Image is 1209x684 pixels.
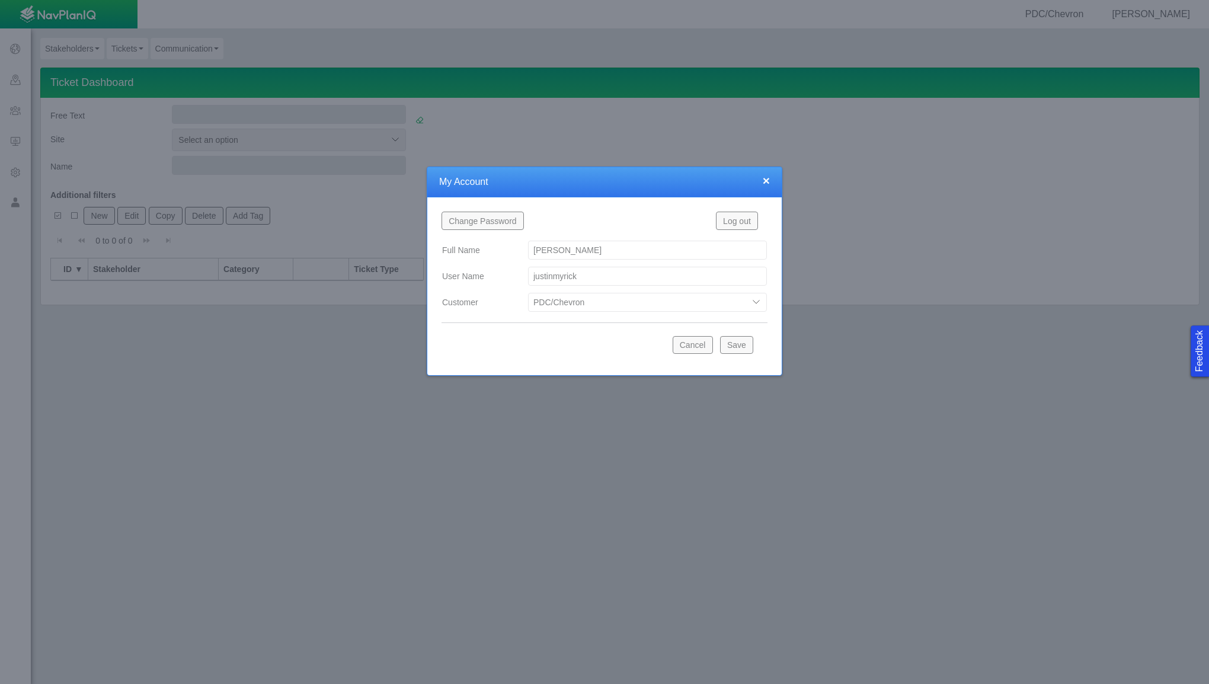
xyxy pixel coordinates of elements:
[433,266,519,287] label: User Name
[716,212,758,229] button: Log out
[720,336,753,354] button: Save
[673,336,713,354] button: Cancel
[433,292,519,313] label: Customer
[763,174,770,187] button: close
[442,212,524,229] button: Change Password
[433,239,519,261] label: Full Name
[439,176,770,188] h4: My Account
